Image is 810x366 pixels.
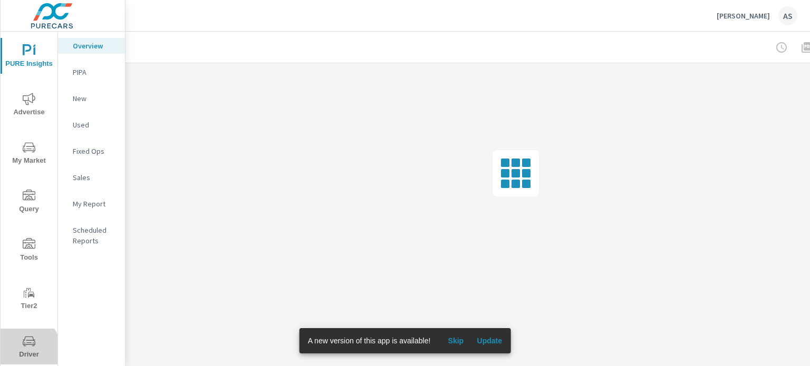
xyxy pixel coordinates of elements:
[439,332,472,349] button: Skip
[73,41,117,51] p: Overview
[778,6,797,25] div: AS
[73,199,117,209] p: My Report
[4,44,54,70] span: PURE Insights
[73,93,117,104] p: New
[73,172,117,183] p: Sales
[4,141,54,167] span: My Market
[472,332,506,349] button: Update
[58,91,125,106] div: New
[58,170,125,185] div: Sales
[58,143,125,159] div: Fixed Ops
[4,93,54,118] span: Advertise
[4,335,54,361] span: Driver
[4,190,54,215] span: Query
[4,238,54,264] span: Tools
[73,120,117,130] p: Used
[58,196,125,212] div: My Report
[73,67,117,77] p: PIPA
[58,117,125,133] div: Used
[73,146,117,156] p: Fixed Ops
[477,336,502,345] span: Update
[73,225,117,246] p: Scheduled Reports
[443,336,468,345] span: Skip
[58,38,125,54] div: Overview
[4,286,54,312] span: Tier2
[717,11,770,21] p: [PERSON_NAME]
[58,222,125,249] div: Scheduled Reports
[58,64,125,80] div: PIPA
[308,337,431,345] span: A new version of this app is available!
